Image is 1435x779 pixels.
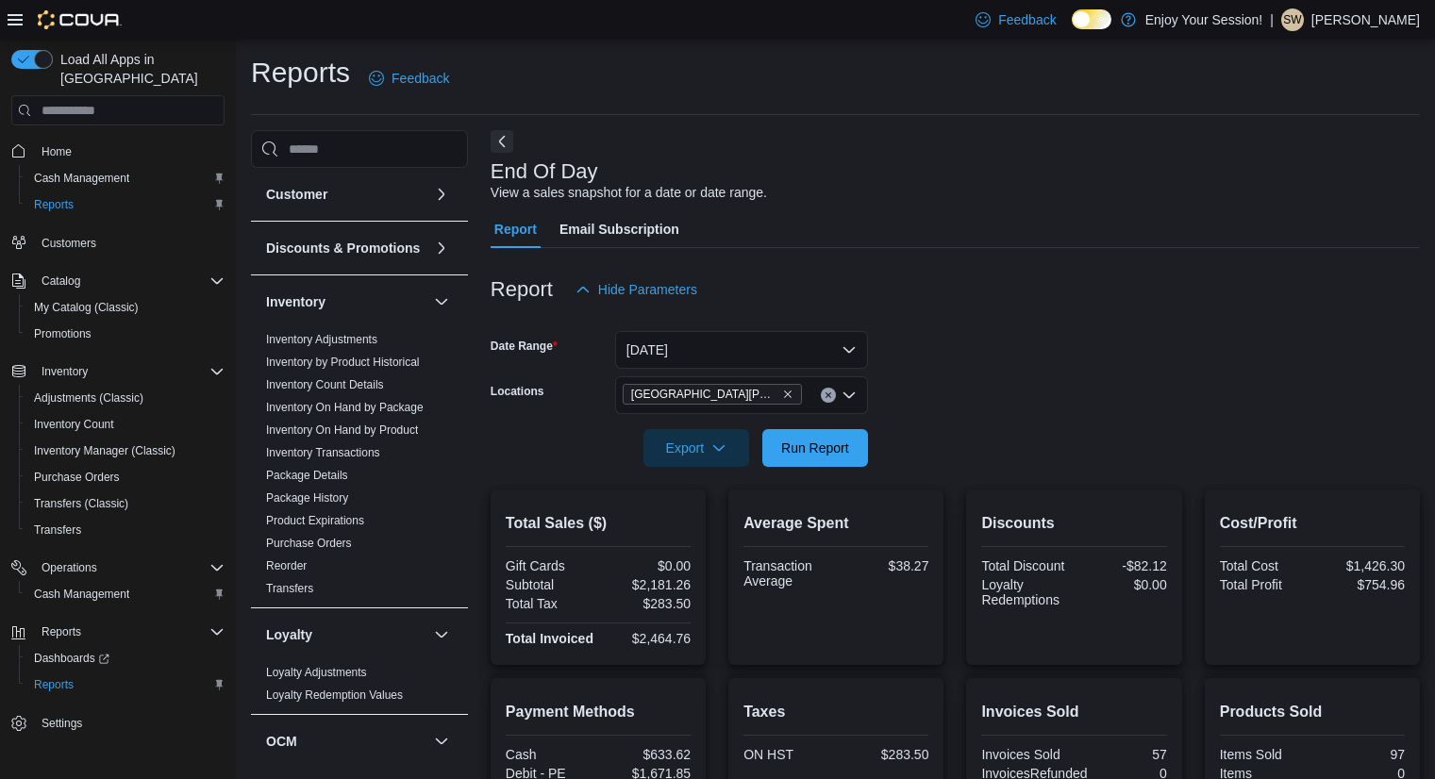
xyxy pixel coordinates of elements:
span: Catalog [34,270,225,292]
button: Operations [4,555,232,581]
a: Reports [26,193,81,216]
button: Reports [34,621,89,643]
button: Run Report [762,429,868,467]
span: Operations [42,560,97,575]
span: Feedback [998,10,1056,29]
div: Cash [506,747,594,762]
h3: Customer [266,185,327,204]
a: Inventory Adjustments [266,333,377,346]
span: Reports [34,621,225,643]
h2: Total Sales ($) [506,512,691,535]
span: Purchase Orders [34,470,120,485]
button: Transfers [19,517,232,543]
button: Export [643,429,749,467]
div: $283.50 [840,747,928,762]
button: Customer [430,183,453,206]
button: Discounts & Promotions [266,239,426,257]
h2: Payment Methods [506,701,691,723]
span: Cash Management [34,171,129,186]
span: Cash Management [26,167,225,190]
span: Product Expirations [266,513,364,528]
a: Transfers [26,519,89,541]
span: Load All Apps in [GEOGRAPHIC_DATA] [53,50,225,88]
button: Catalog [34,270,88,292]
label: Date Range [491,339,558,354]
button: Reports [4,619,232,645]
h2: Invoices Sold [981,701,1166,723]
a: Inventory Transactions [266,446,380,459]
div: Total Cost [1220,558,1309,573]
span: Inventory Count [26,413,225,436]
a: Cash Management [26,583,137,605]
div: Gift Cards [506,558,594,573]
span: Promotions [34,326,92,341]
span: Cash Management [34,587,129,602]
button: Transfers (Classic) [19,490,232,517]
a: Inventory On Hand by Package [266,401,424,414]
a: My Catalog (Classic) [26,296,146,319]
span: [GEOGRAPHIC_DATA][PERSON_NAME] [631,385,778,404]
div: 97 [1316,747,1405,762]
span: Promotions [26,323,225,345]
a: Feedback [361,59,457,97]
a: Dashboards [19,645,232,671]
button: Inventory [266,292,426,311]
a: Package History [266,491,348,505]
span: Customers [42,236,96,251]
img: Cova [38,10,122,29]
div: $38.27 [840,558,928,573]
button: Home [4,137,232,164]
span: Settings [42,716,82,731]
p: | [1270,8,1274,31]
a: Inventory Manager (Classic) [26,439,183,462]
strong: Total Invoiced [506,631,593,646]
div: Total Tax [506,596,594,611]
button: OCM [430,730,453,753]
p: [PERSON_NAME] [1311,8,1420,31]
button: Settings [4,709,232,737]
span: Catalog [42,273,80,289]
span: My Catalog (Classic) [34,300,139,315]
button: Inventory [430,290,453,313]
button: Operations [34,556,105,579]
span: SW [1283,8,1301,31]
div: ON HST [743,747,832,762]
span: Adjustments (Classic) [26,387,225,409]
a: Adjustments (Classic) [26,387,151,409]
a: Home [34,141,79,163]
span: Inventory Count [34,417,114,432]
button: Customer [266,185,426,204]
div: -$82.12 [1078,558,1167,573]
div: $0.00 [602,558,691,573]
span: Home [34,139,225,162]
span: Loyalty Adjustments [266,665,367,680]
span: Operations [34,556,225,579]
h2: Cost/Profit [1220,512,1405,535]
div: Transaction Average [743,558,832,588]
span: Transfers [266,581,313,596]
span: Inventory [34,360,225,383]
span: Cash Management [26,583,225,605]
button: Inventory Count [19,411,232,438]
div: $633.62 [602,747,691,762]
span: Report [494,210,537,248]
a: Reorder [266,559,307,572]
a: Reports [26,673,81,696]
span: Transfers (Classic) [26,492,225,515]
a: Purchase Orders [266,537,352,550]
a: Transfers [266,582,313,595]
button: Open list of options [842,388,857,403]
span: Transfers [34,522,81,538]
button: Adjustments (Classic) [19,385,232,411]
button: Inventory Manager (Classic) [19,438,232,464]
h2: Taxes [743,701,928,723]
button: Clear input [821,388,836,403]
div: $1,426.30 [1316,558,1405,573]
span: Purchase Orders [26,466,225,489]
h2: Average Spent [743,512,928,535]
button: Purchase Orders [19,464,232,490]
button: Cash Management [19,581,232,607]
div: Inventory [251,328,468,607]
button: Catalog [4,268,232,294]
span: Customers [34,231,225,255]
